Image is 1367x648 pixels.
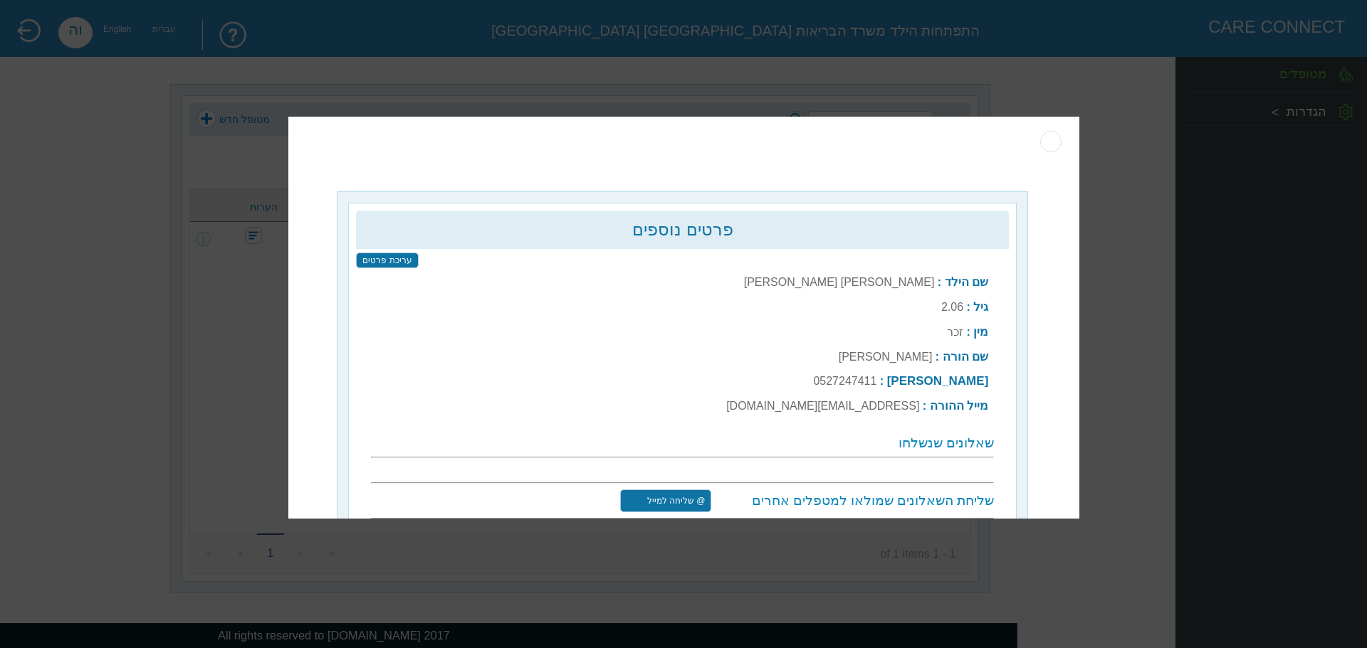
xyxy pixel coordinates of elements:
[942,349,988,363] b: שם הורה
[922,399,926,411] b: :
[726,399,919,411] label: [EMAIL_ADDRESS][DOMAIN_NAME]
[966,300,970,312] b: :
[944,275,988,288] b: שם הילד
[743,275,934,287] label: [PERSON_NAME] [PERSON_NAME]
[966,325,970,337] b: :
[973,299,988,313] b: גיל
[899,435,994,450] span: שאלונים שנשלחו
[947,325,963,337] label: זכר
[886,373,988,387] b: [PERSON_NAME]
[879,374,883,386] b: :
[838,350,932,362] label: [PERSON_NAME]
[356,252,418,267] input: עריכת פרטים
[620,489,711,511] input: @ שליחה למייל
[935,350,938,362] b: :
[937,275,941,287] b: :
[973,324,988,338] b: מין
[813,374,876,386] label: 0527247411
[713,492,994,508] h3: שליחת השאלונים שמולאו למטפלים אחרים
[929,398,988,412] b: מייל ההורה
[363,219,1002,239] h2: פרטים נוספים
[941,300,963,312] label: 2.06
